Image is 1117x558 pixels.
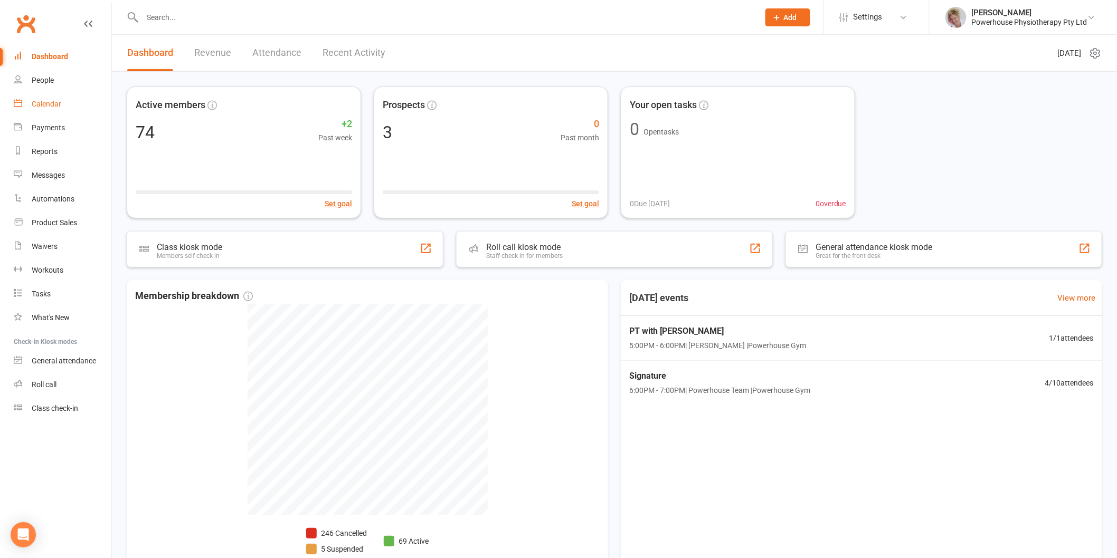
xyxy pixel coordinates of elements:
a: Clubworx [13,11,39,37]
span: 1 / 1 attendees [1049,332,1094,344]
span: Prospects [383,98,425,113]
button: Set goal [325,198,352,209]
div: 3 [383,124,392,141]
a: Dashboard [127,35,173,71]
div: Tasks [32,290,51,298]
div: 74 [136,124,155,141]
div: Reports [32,147,58,156]
span: Past month [561,132,599,143]
span: 0 overdue [816,198,846,209]
span: Active members [136,98,205,113]
span: 0 [561,117,599,132]
h3: [DATE] events [621,288,697,307]
div: Product Sales [32,218,77,227]
div: People [32,76,54,84]
div: Members self check-in [157,252,222,259]
a: Dashboard [14,45,111,69]
span: +2 [318,117,352,132]
div: 0 [630,121,639,138]
span: PT with [PERSON_NAME] [629,324,806,338]
div: Roll call kiosk mode [486,242,563,252]
span: 0 Due [DATE] [630,198,670,209]
div: Class check-in [32,404,78,412]
div: Great for the front desk [816,252,933,259]
span: Past week [318,132,352,143]
button: Add [765,8,810,26]
div: Roll call [32,380,56,389]
div: Class kiosk mode [157,242,222,252]
span: Add [784,13,797,22]
div: Open Intercom Messenger [11,522,36,547]
div: [PERSON_NAME] [972,8,1087,17]
li: 69 Active [384,535,429,547]
span: Open tasks [643,128,679,136]
a: Messages [14,163,111,187]
span: [DATE] [1058,47,1082,60]
li: 5 Suspended [306,543,367,555]
a: Roll call [14,373,111,397]
a: Revenue [194,35,231,71]
a: What's New [14,306,111,330]
div: General attendance [32,357,96,365]
a: View more [1058,292,1096,304]
div: Automations [32,195,74,203]
div: Payments [32,123,65,132]
div: Dashboard [32,52,68,61]
span: 4 / 10 attendees [1045,377,1094,389]
a: Attendance [252,35,301,71]
a: Workouts [14,258,111,282]
span: 6:00PM - 7:00PM | Powerhouse Team | Powerhouse Gym [629,384,810,396]
span: Settings [854,5,883,29]
img: thumb_image1590539733.png [945,7,967,28]
span: Signature [629,369,810,383]
a: Tasks [14,282,111,306]
div: General attendance kiosk mode [816,242,933,252]
div: Staff check-in for members [486,252,563,259]
div: Powerhouse Physiotherapy Pty Ltd [972,17,1087,27]
input: Search... [139,10,752,25]
a: Waivers [14,235,111,258]
a: People [14,69,111,92]
div: What's New [32,313,70,322]
span: Membership breakdown [135,288,253,304]
a: Calendar [14,92,111,116]
button: Set goal [572,198,599,209]
span: 5:00PM - 6:00PM | [PERSON_NAME] | Powerhouse Gym [629,340,806,351]
a: Automations [14,187,111,211]
div: Waivers [32,242,58,251]
div: Calendar [32,100,61,108]
li: 246 Cancelled [306,527,367,539]
a: Payments [14,116,111,140]
div: Workouts [32,266,63,274]
a: Product Sales [14,211,111,235]
a: Class kiosk mode [14,397,111,420]
a: General attendance kiosk mode [14,349,111,373]
a: Recent Activity [323,35,385,71]
div: Messages [32,171,65,179]
span: Your open tasks [630,98,697,113]
a: Reports [14,140,111,163]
